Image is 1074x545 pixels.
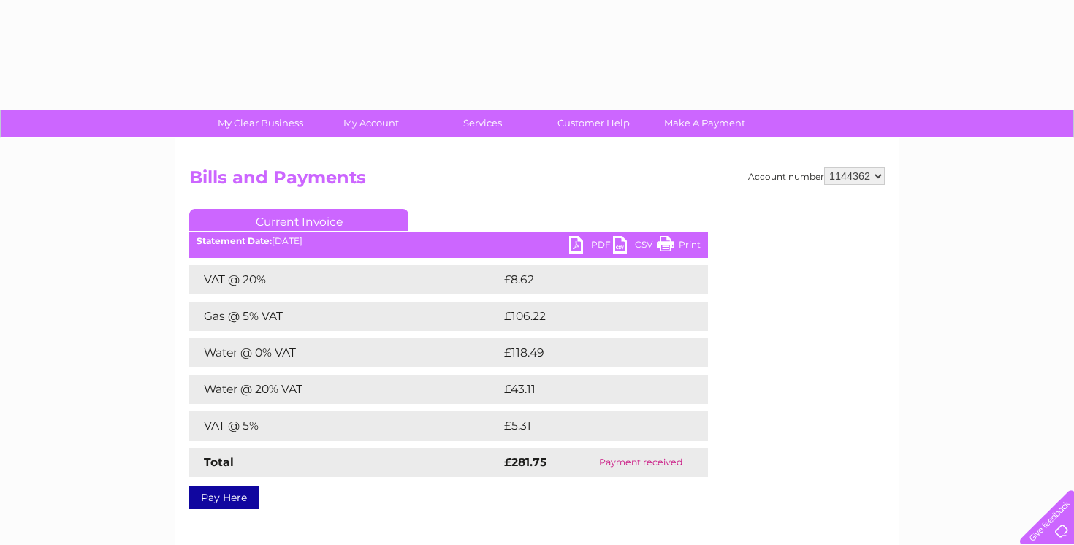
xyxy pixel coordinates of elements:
td: Gas @ 5% VAT [189,302,500,331]
a: Services [422,110,543,137]
strong: Total [204,455,234,469]
a: My Account [311,110,432,137]
div: Account number [748,167,885,185]
strong: £281.75 [504,455,546,469]
a: PDF [569,236,613,257]
b: Statement Date: [197,235,272,246]
td: Water @ 20% VAT [189,375,500,404]
a: My Clear Business [200,110,321,137]
a: Pay Here [189,486,259,509]
td: £106.22 [500,302,681,331]
td: VAT @ 5% [189,411,500,441]
a: Print [657,236,701,257]
td: £118.49 [500,338,680,367]
a: CSV [613,236,657,257]
h2: Bills and Payments [189,167,885,195]
a: Make A Payment [644,110,765,137]
a: Current Invoice [189,209,408,231]
td: VAT @ 20% [189,265,500,294]
a: Customer Help [533,110,654,137]
div: [DATE] [189,236,708,246]
td: £5.31 [500,411,671,441]
td: £43.11 [500,375,675,404]
td: Water @ 0% VAT [189,338,500,367]
td: Payment received [574,448,708,477]
td: £8.62 [500,265,674,294]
